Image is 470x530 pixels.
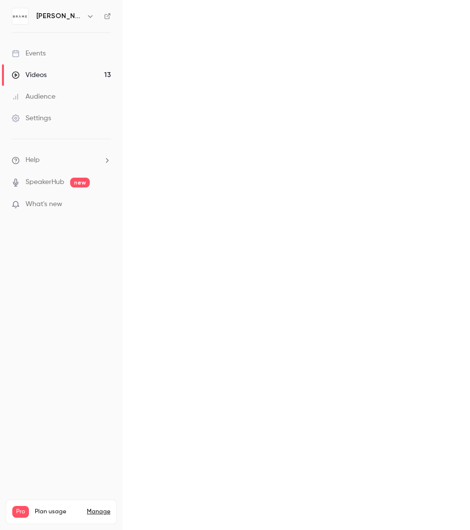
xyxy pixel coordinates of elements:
[26,155,40,165] span: Help
[12,92,55,102] div: Audience
[87,508,110,516] a: Manage
[12,155,111,165] li: help-dropdown-opener
[35,508,81,516] span: Plan usage
[36,11,82,21] h6: [PERSON_NAME]
[12,70,47,80] div: Videos
[12,506,29,518] span: Pro
[12,49,46,58] div: Events
[70,178,90,187] span: new
[12,113,51,123] div: Settings
[26,199,62,210] span: What's new
[26,177,64,187] a: SpeakerHub
[12,8,28,24] img: BRAME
